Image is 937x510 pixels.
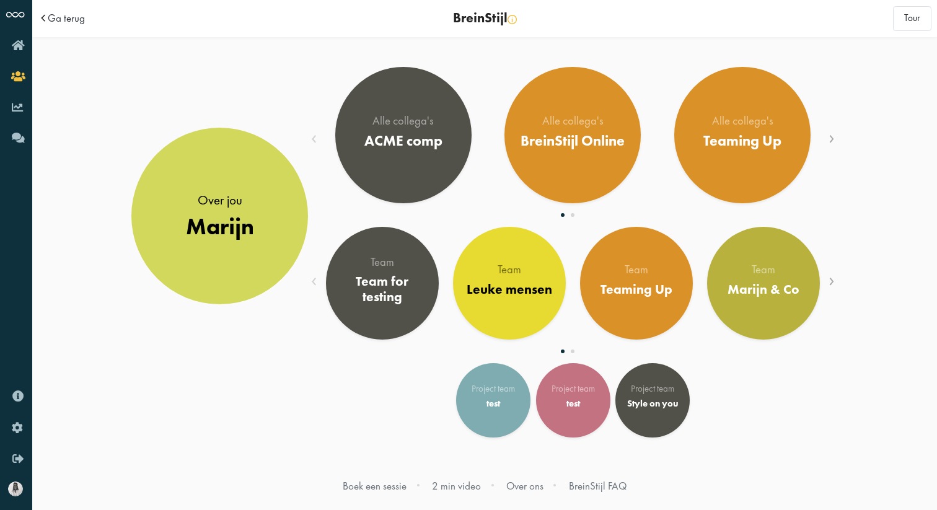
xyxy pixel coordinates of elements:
span: Next [829,266,835,292]
div: test [464,398,523,409]
div: Teaming Up [600,281,672,297]
div: Over jou [186,191,254,209]
a: Ga terug [48,13,85,24]
a: Alle collega's Teaming Up [674,67,811,203]
div: Team [728,264,799,276]
span: Previous [311,123,317,150]
div: BreinStijl [262,12,708,25]
a: Alle collega's BreinStijl Online [504,67,641,203]
div: Team [467,264,552,276]
div: Team [600,264,672,276]
a: Team Teaming Up [580,227,693,340]
a: BreinStijl FAQ [569,479,627,493]
a: 2 min video [432,479,481,493]
div: Project team [464,384,523,393]
a: Alle collega's ACME comp [335,67,472,203]
button: Tour [893,6,931,31]
a: Team Team for testing [326,227,439,340]
a: Team Leuke mensen [453,227,566,340]
div: Project team [623,384,682,393]
div: Alle collega's [703,115,781,127]
a: Team Marijn & Co [707,227,820,340]
span: Next [829,123,835,150]
div: ACME comp [364,132,442,149]
div: Marijn & Co [728,281,799,297]
span: Previous [311,266,317,292]
span: Tour [904,12,920,24]
a: Boek een sessie [343,479,407,493]
div: Teaming Up [703,132,781,149]
img: info-yellow.svg [508,15,517,24]
div: Marijn [186,213,254,240]
div: Project team [543,384,602,393]
div: test [543,398,602,409]
div: Alle collega's [364,115,442,127]
div: Team for testing [337,273,428,305]
a: Over jou Marijn [131,128,308,304]
div: Style on you [623,398,682,409]
div: Leuke mensen [467,281,552,297]
a: Over ons [506,479,543,493]
div: BreinStijl Online [521,132,625,149]
div: Team [337,257,428,268]
div: Alle collega's [521,115,625,127]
